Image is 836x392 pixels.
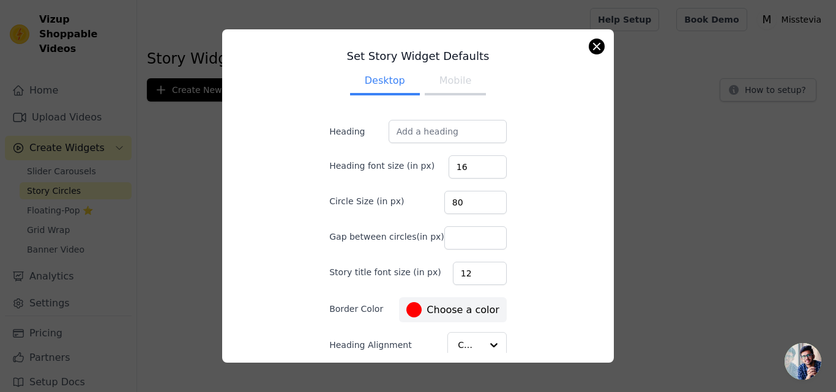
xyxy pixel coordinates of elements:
[310,49,526,64] h3: Set Story Widget Defaults
[785,343,821,380] a: Open chat
[329,195,404,207] label: Circle Size (in px)
[425,68,486,95] button: Mobile
[589,39,604,54] button: Close modal
[329,303,383,315] label: Border Color
[406,302,499,317] label: Choose a color
[329,339,414,351] label: Heading Alignment
[350,68,420,95] button: Desktop
[329,125,389,138] label: Heading
[329,266,441,278] label: Story title font size (in px)
[329,160,435,172] label: Heading font size (in px)
[329,231,444,243] label: Gap between circles(in px)
[389,120,507,143] input: Add a heading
